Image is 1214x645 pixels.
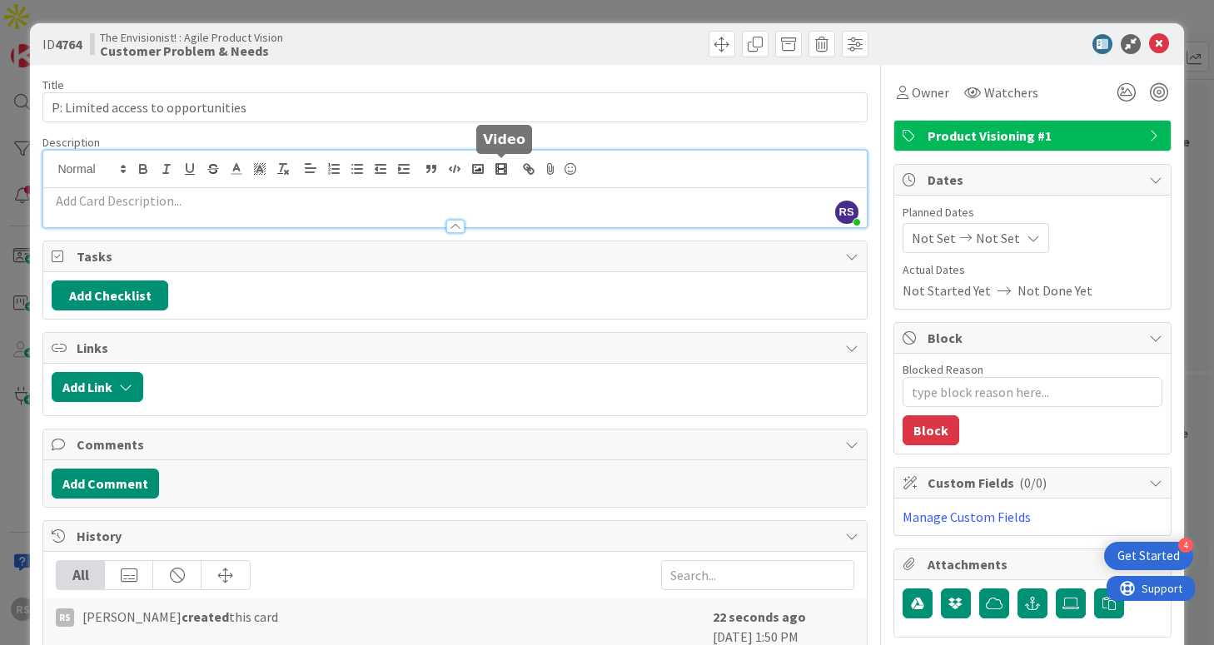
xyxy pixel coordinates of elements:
[182,608,229,625] b: created
[42,77,64,92] label: Title
[903,280,991,300] span: Not Started Yet
[1117,548,1180,564] div: Get Started
[55,36,82,52] b: 4764
[56,608,74,627] div: RS
[928,473,1141,493] span: Custom Fields
[928,328,1141,348] span: Block
[1019,474,1047,491] span: ( 0/0 )
[52,280,168,310] button: Add Checklist
[903,204,1162,221] span: Planned Dates
[928,554,1141,574] span: Attachments
[1017,280,1092,300] span: Not Done Yet
[912,228,956,248] span: Not Set
[835,201,858,224] span: RS
[928,126,1141,146] span: Product Visioning #1
[52,372,143,402] button: Add Link
[100,44,283,57] b: Customer Problem & Needs
[928,170,1141,190] span: Dates
[483,131,525,147] h5: Video
[77,526,836,546] span: History
[903,415,959,445] button: Block
[984,82,1038,102] span: Watchers
[42,92,867,122] input: type card name here...
[100,31,283,44] span: The Envisionist! : Agile Product Vision
[903,261,1162,279] span: Actual Dates
[976,228,1020,248] span: Not Set
[52,469,159,499] button: Add Comment
[77,434,836,454] span: Comments
[903,362,983,377] label: Blocked Reason
[42,135,100,150] span: Description
[661,560,854,590] input: Search...
[903,509,1031,525] a: Manage Custom Fields
[1104,542,1193,570] div: Open Get Started checklist, remaining modules: 4
[77,338,836,358] span: Links
[35,2,76,22] span: Support
[1178,538,1193,553] div: 4
[82,607,278,627] span: [PERSON_NAME] this card
[57,561,105,589] div: All
[77,246,836,266] span: Tasks
[42,34,82,54] span: ID
[912,82,949,102] span: Owner
[713,608,806,625] b: 22 seconds ago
